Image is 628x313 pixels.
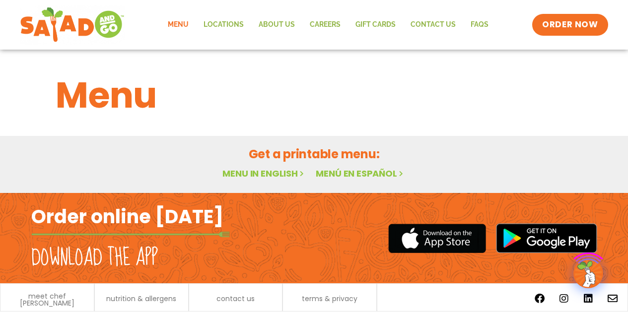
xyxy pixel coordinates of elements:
a: contact us [216,295,255,302]
img: appstore [388,222,486,254]
a: Menu [160,13,196,36]
a: ORDER NOW [532,14,608,36]
a: GIFT CARDS [348,13,403,36]
a: Locations [196,13,251,36]
a: About Us [251,13,302,36]
span: ORDER NOW [542,19,598,31]
img: google_play [496,223,597,253]
h2: Download the app [31,244,158,272]
h1: Menu [56,68,573,122]
img: new-SAG-logo-768×292 [20,5,125,45]
img: fork [31,232,230,237]
h2: Get a printable menu: [56,145,573,163]
a: Menu in English [222,167,306,180]
a: terms & privacy [302,295,357,302]
a: meet chef [PERSON_NAME] [5,293,89,307]
nav: Menu [160,13,496,36]
a: Careers [302,13,348,36]
a: FAQs [463,13,496,36]
a: Contact Us [403,13,463,36]
a: nutrition & allergens [106,295,176,302]
a: Menú en español [316,167,405,180]
h2: Order online [DATE] [31,204,223,229]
